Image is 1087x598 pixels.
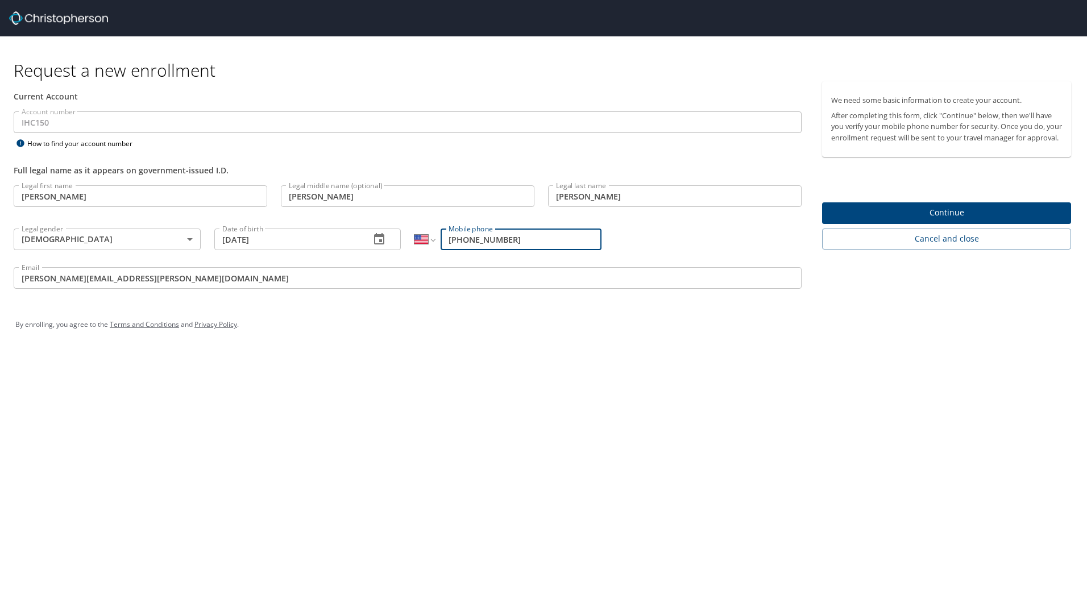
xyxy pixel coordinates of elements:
[194,319,237,329] a: Privacy Policy
[14,136,156,151] div: How to find your account number
[110,319,179,329] a: Terms and Conditions
[822,229,1071,250] button: Cancel and close
[14,59,1080,81] h1: Request a new enrollment
[14,229,201,250] div: [DEMOGRAPHIC_DATA]
[15,310,1072,339] div: By enrolling, you agree to the and .
[14,164,802,176] div: Full legal name as it appears on government-issued I.D.
[441,229,601,250] input: Enter phone number
[822,202,1071,225] button: Continue
[831,206,1062,220] span: Continue
[214,229,362,250] input: MM/DD/YYYY
[831,95,1062,106] p: We need some basic information to create your account.
[14,90,802,102] div: Current Account
[831,232,1062,246] span: Cancel and close
[9,11,108,25] img: cbt logo
[831,110,1062,143] p: After completing this form, click "Continue" below, then we'll have you verify your mobile phone ...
